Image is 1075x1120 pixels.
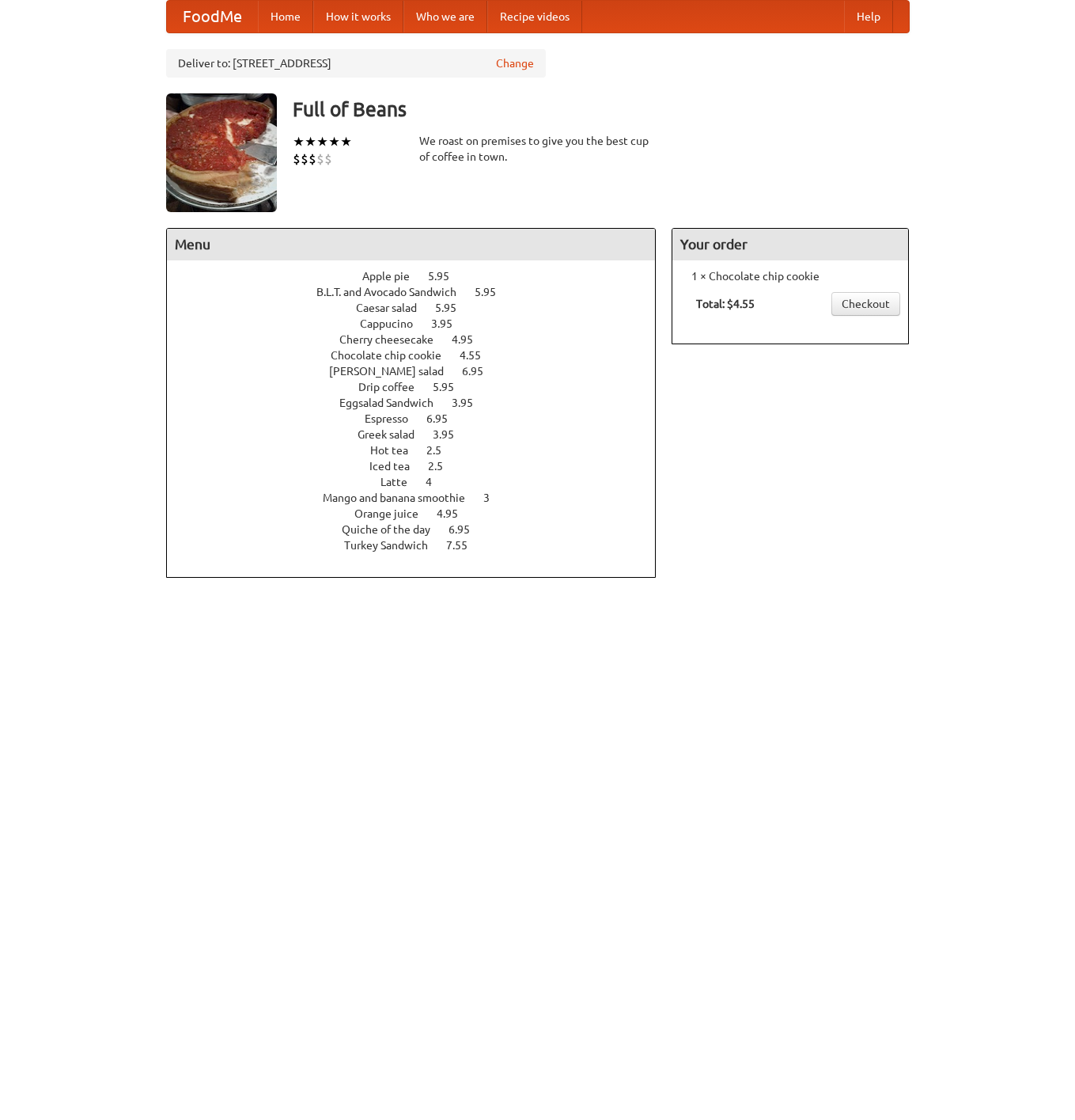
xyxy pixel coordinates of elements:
[339,333,502,346] a: Cherry cheesecake 4.95
[328,133,340,150] li: ★
[358,428,483,441] a: Greek salad 3.95
[433,381,470,393] span: 5.95
[305,133,316,150] li: ★
[428,460,459,473] span: 2.5
[340,133,352,150] li: ★
[354,507,434,520] span: Orange juice
[452,333,489,346] span: 4.95
[360,317,429,330] span: Cappucino
[431,317,468,330] span: 3.95
[301,150,308,168] li: $
[339,397,502,409] a: Eggsalad Sandwich 3.95
[331,349,510,362] a: Chocolate chip cookie 4.55
[365,412,424,425] span: Espresso
[358,381,430,393] span: Drip coffee
[356,302,433,314] span: Caesar salad
[483,492,505,504] span: 3
[331,349,457,362] span: Chocolate chip cookie
[462,365,499,378] span: 6.95
[362,270,479,283] a: Apple pie 5.95
[403,1,487,32] a: Who we are
[844,1,893,32] a: Help
[369,460,426,473] span: Iced tea
[339,333,449,346] span: Cherry cheesecake
[487,1,582,32] a: Recipe videos
[370,444,424,457] span: Hot tea
[293,93,910,125] h3: Full of Beans
[167,229,656,260] h4: Menu
[496,55,534,71] a: Change
[449,523,486,536] span: 6.95
[342,523,499,536] a: Quiche of the day 6.95
[426,476,448,488] span: 4
[342,523,446,536] span: Quiche of the day
[316,286,472,298] span: B.L.T. and Avocado Sandwich
[426,412,464,425] span: 6.95
[323,492,481,504] span: Mango and banana smoothie
[419,133,657,165] div: We roast on premises to give you the best cup of coffee in town.
[370,444,471,457] a: Hot tea 2.5
[446,539,483,552] span: 7.55
[323,492,519,504] a: Mango and banana smoothie 3
[358,381,483,393] a: Drip coffee 5.95
[344,539,497,552] a: Turkey Sandwich 7.55
[426,444,457,457] span: 2.5
[166,93,277,212] img: angular.jpg
[329,365,460,378] span: [PERSON_NAME] salad
[324,150,332,168] li: $
[369,460,472,473] a: Iced tea 2.5
[313,1,403,32] a: How it works
[329,365,513,378] a: [PERSON_NAME] salad 6.95
[344,539,444,552] span: Turkey Sandwich
[166,49,546,78] div: Deliver to: [STREET_ADDRESS]
[475,286,512,298] span: 5.95
[308,150,316,168] li: $
[437,507,474,520] span: 4.95
[452,397,489,409] span: 3.95
[356,302,486,314] a: Caesar salad 5.95
[358,428,430,441] span: Greek salad
[435,302,472,314] span: 5.95
[293,133,305,150] li: ★
[339,397,449,409] span: Eggsalad Sandwich
[293,150,301,168] li: $
[460,349,497,362] span: 4.55
[680,268,900,284] li: 1 × Chocolate chip cookie
[167,1,258,32] a: FoodMe
[696,298,755,310] b: Total: $4.55
[380,476,461,488] a: Latte 4
[258,1,313,32] a: Home
[316,150,324,168] li: $
[316,133,328,150] li: ★
[831,292,900,316] a: Checkout
[433,428,470,441] span: 3.95
[380,476,423,488] span: Latte
[362,270,426,283] span: Apple pie
[672,229,908,260] h4: Your order
[354,507,487,520] a: Orange juice 4.95
[360,317,482,330] a: Cappucino 3.95
[428,270,465,283] span: 5.95
[316,286,525,298] a: B.L.T. and Avocado Sandwich 5.95
[365,412,477,425] a: Espresso 6.95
